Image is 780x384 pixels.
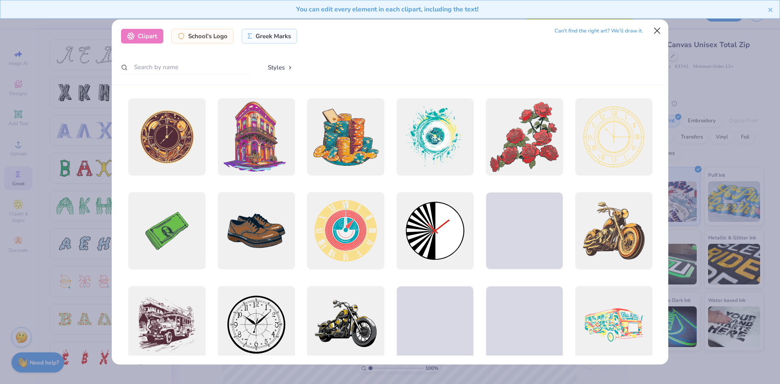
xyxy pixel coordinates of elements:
[121,60,251,75] input: Search by name
[6,4,768,14] div: You can edit every element in each clipart, including the text!
[121,29,163,43] div: Clipart
[555,24,643,38] div: Can’t find the right art? We’ll draw it.
[242,29,297,43] div: Greek Marks
[259,60,301,75] button: Styles
[650,23,665,39] button: Close
[768,4,773,14] button: close
[171,29,234,43] div: School's Logo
